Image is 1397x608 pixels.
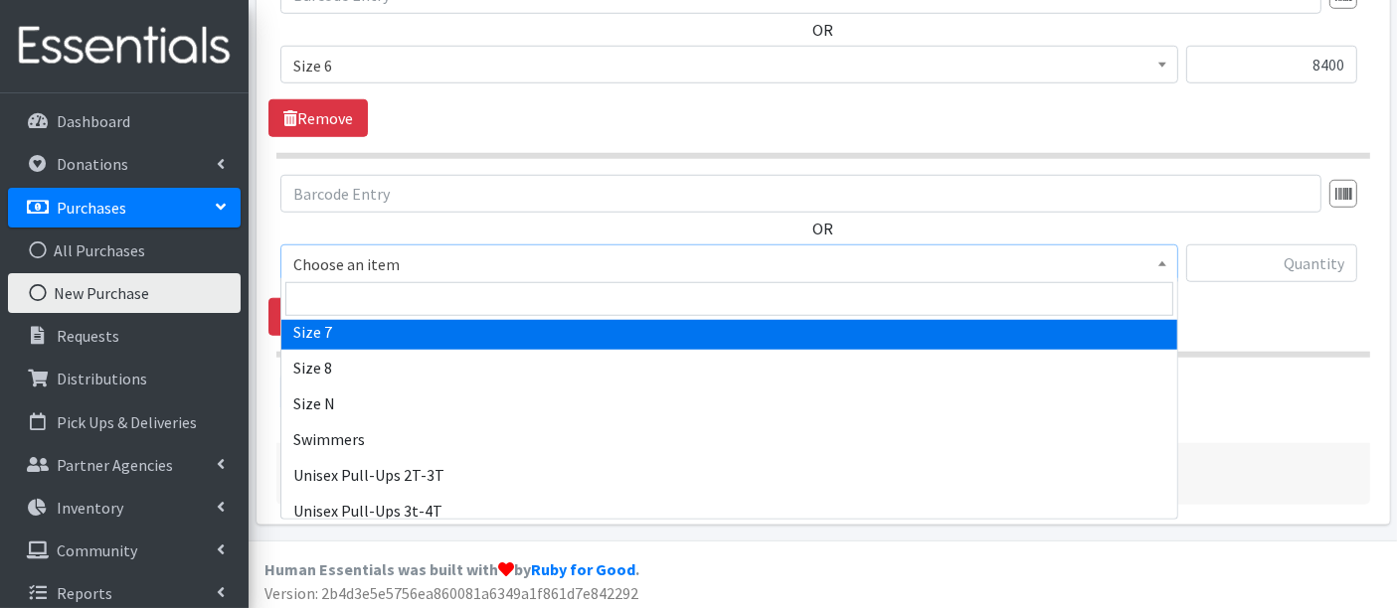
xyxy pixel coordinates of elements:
p: Donations [57,154,128,174]
a: Purchases [8,188,241,228]
a: Inventory [8,488,241,528]
a: Pick Ups & Deliveries [8,402,241,442]
span: Size 6 [293,52,1165,79]
a: Ruby for Good [531,559,635,579]
img: HumanEssentials [8,13,241,79]
input: Quantity [1186,244,1357,282]
span: Size 6 [280,46,1178,83]
span: Choose an item [293,250,1165,278]
input: Quantity [1186,46,1357,83]
strong: Human Essentials was built with by . [264,559,639,579]
span: Version: 2b4d3e5e5756ea860081a6349a1f861d7e842292 [264,583,638,603]
a: All Purchases [8,230,241,270]
a: Dashboard [8,101,241,141]
li: Size 7 [281,314,1177,350]
a: Partner Agencies [8,445,241,485]
label: OR [812,217,833,240]
a: Distributions [8,359,241,398]
p: Reports [57,583,112,603]
p: Dashboard [57,111,130,131]
p: Community [57,540,137,560]
a: Donations [8,144,241,184]
p: Requests [57,326,119,346]
li: Size 8 [281,350,1177,385]
p: Pick Ups & Deliveries [57,412,197,432]
input: Barcode Entry [280,175,1321,213]
a: New Purchase [8,273,241,313]
span: Choose an item [280,244,1178,282]
li: Unisex Pull-Ups 3t-4T [281,493,1177,529]
a: Remove [268,298,368,336]
p: Purchases [57,198,126,218]
p: Inventory [57,498,123,518]
li: Unisex Pull-Ups 2T-3T [281,457,1177,493]
p: Partner Agencies [57,455,173,475]
a: Requests [8,316,241,356]
p: Distributions [57,369,147,388]
a: Remove [268,99,368,137]
li: Size N [281,385,1177,421]
a: Community [8,531,241,570]
li: Swimmers [281,421,1177,457]
label: OR [812,18,833,42]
